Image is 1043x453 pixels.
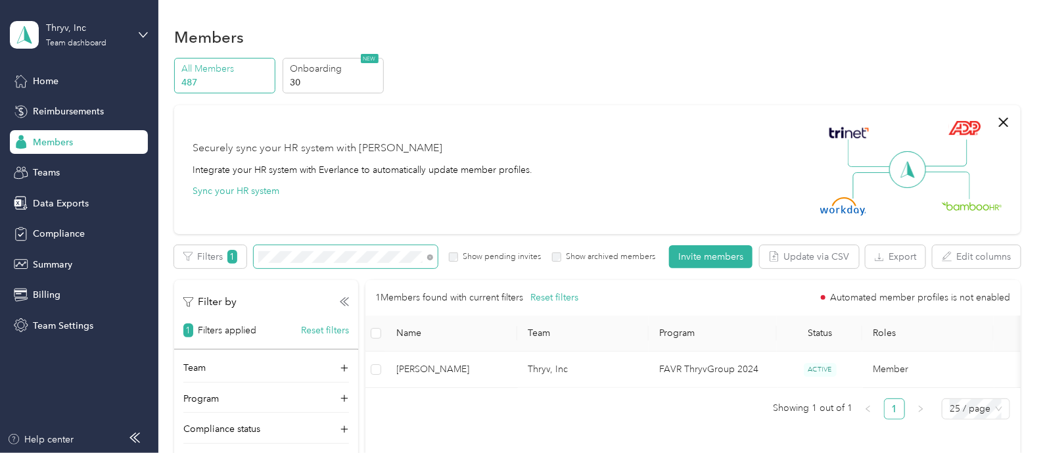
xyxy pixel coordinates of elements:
div: Thryv, Inc [46,21,128,35]
p: Team [183,361,206,375]
img: Workday [820,197,866,216]
button: Reset filters [530,291,578,305]
span: Members [33,135,73,149]
p: Filters applied [198,323,256,337]
button: Sync your HR system [193,184,279,198]
span: ACTIVE [804,363,837,377]
div: Securely sync your HR system with [PERSON_NAME] [193,141,442,156]
span: Team Settings [33,319,93,333]
span: Teams [33,166,60,179]
span: Showing 1 out of 1 [773,398,852,418]
button: Filters1 [174,245,246,268]
h1: Members [174,30,244,44]
label: Show pending invites [458,251,541,263]
li: Next Page [910,398,931,419]
span: Summary [33,258,72,272]
span: left [864,405,872,413]
span: Reimbursements [33,105,104,118]
span: right [917,405,925,413]
th: Name [386,316,517,352]
p: Onboarding [290,62,379,76]
a: 1 [885,399,904,419]
img: Line Left Up [848,139,894,168]
p: 1 Members found with current filters [376,291,524,305]
span: 25 / page [950,399,1002,419]
button: left [858,398,879,419]
p: Filter by [183,294,237,310]
img: Trinet [826,124,872,142]
img: BambooHR [942,201,1002,210]
p: All Members [182,62,271,76]
span: 1 [183,323,193,337]
button: Update via CSV [760,245,859,268]
p: Compliance status [183,422,260,436]
div: Integrate your HR system with Everlance to automatically update member profiles. [193,163,532,177]
th: Status [777,316,862,352]
img: Line Left Down [852,172,898,199]
span: Name [396,327,507,339]
td: Member [863,352,994,388]
span: Compliance [33,227,85,241]
img: Line Right Down [924,172,970,200]
th: Team [517,316,649,352]
p: 487 [182,76,271,89]
li: 1 [884,398,905,419]
span: NEW [361,54,379,63]
button: right [910,398,931,419]
button: Edit columns [933,245,1021,268]
span: Billing [33,288,60,302]
label: Show archived members [561,251,655,263]
div: Page Size [942,398,1010,419]
span: 1 [227,250,237,264]
span: [PERSON_NAME] [397,362,507,377]
p: Program [183,392,219,406]
th: Roles [862,316,994,352]
td: Thryv, Inc [518,352,649,388]
img: Line Right Up [921,139,967,167]
span: Home [33,74,58,88]
img: ADP [948,120,981,135]
button: Help center [7,433,74,446]
iframe: Everlance-gr Chat Button Frame [969,379,1043,453]
li: Previous Page [858,398,879,419]
td: Renee E. Garman [386,352,518,388]
div: Team dashboard [46,39,106,47]
p: 30 [290,76,379,89]
button: Invite members [669,245,753,268]
span: Data Exports [33,197,89,210]
button: Export [866,245,925,268]
th: Program [649,316,777,352]
button: Reset filters [301,323,349,337]
span: Automated member profiles is not enabled [830,293,1010,302]
td: FAVR ThryvGroup 2024 [649,352,777,388]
